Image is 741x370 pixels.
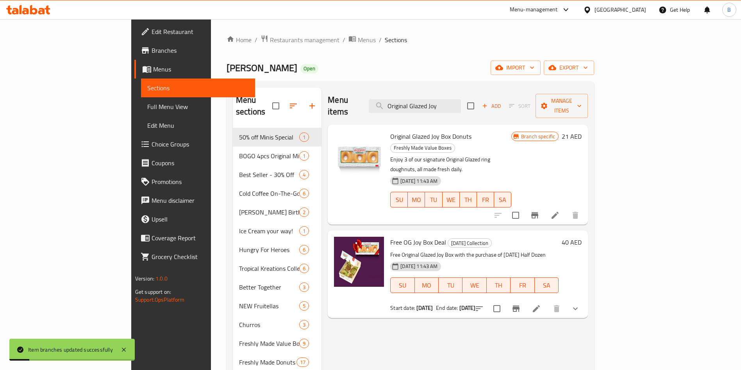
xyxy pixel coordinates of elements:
[547,299,566,318] button: delete
[299,320,309,329] div: items
[299,189,309,198] div: items
[134,247,255,266] a: Grocery Checklist
[489,300,505,317] span: Select to update
[134,210,255,229] a: Upsell
[481,102,502,111] span: Add
[497,63,534,73] span: import
[233,147,321,165] div: BOGO 4pcs Original Minis1
[487,277,511,293] button: TH
[239,301,299,311] div: NEW Fruitellas
[562,131,582,142] h6: 21 AED
[463,194,474,206] span: TH
[239,189,299,198] span: Cold Coffee On-The-Go
[135,295,185,305] a: Support.OpsPlatform
[466,280,483,291] span: WE
[416,303,433,313] b: [DATE]
[480,194,491,206] span: FR
[233,259,321,278] div: Tropical Kreations Collection6
[239,170,299,179] span: Best Seller - 30% Off
[595,5,646,14] div: [GEOGRAPHIC_DATA]
[299,264,309,273] div: items
[239,282,299,292] span: Better Together
[300,190,309,197] span: 6
[28,345,113,354] div: Item branches updated successfully
[299,151,309,161] div: items
[134,229,255,247] a: Coverage Report
[300,321,309,329] span: 3
[227,35,594,45] nav: breadcrumb
[544,61,594,75] button: export
[300,284,309,291] span: 3
[227,59,297,77] span: [PERSON_NAME]
[390,143,455,153] div: Freshly Made Value Boxes
[239,132,299,142] span: 50% off Minis Special
[134,172,255,191] a: Promotions
[525,206,544,225] button: Branch-specific-item
[334,131,384,181] img: Original Glazed Joy Box Donuts
[538,280,555,291] span: SA
[147,83,249,93] span: Sections
[152,233,249,243] span: Coverage Report
[299,132,309,142] div: items
[418,280,436,291] span: MO
[134,60,255,79] a: Menus
[296,357,309,367] div: items
[348,35,376,45] a: Menus
[299,170,309,179] div: items
[479,100,504,112] button: Add
[135,287,171,297] span: Get support on:
[299,245,309,254] div: items
[300,302,309,310] span: 5
[385,35,407,45] span: Sections
[155,273,168,284] span: 1.0.0
[504,100,536,112] span: Select section first
[239,339,299,348] div: Freshly Made Value Boxes
[299,282,309,292] div: items
[134,154,255,172] a: Coupons
[390,192,408,207] button: SU
[299,207,309,217] div: items
[233,128,321,147] div: 50% off Minis Special1
[566,206,585,225] button: delete
[233,203,321,222] div: [PERSON_NAME] Birthday!2
[562,237,582,248] h6: 40 AED
[390,130,471,142] span: Original Glazed Joy Box Donuts
[255,35,257,45] li: /
[239,264,299,273] span: Tropical Kreations Collection
[141,79,255,97] a: Sections
[462,277,486,293] button: WE
[507,299,525,318] button: Branch-specific-item
[233,184,321,203] div: Cold Coffee On-The-Go6
[233,315,321,334] div: Churros3
[300,265,309,272] span: 6
[391,143,455,152] span: Freshly Made Value Boxes
[233,222,321,240] div: Ice Cream your way!1
[141,97,255,116] a: Full Menu View
[448,238,492,248] div: Ramadan Collection
[239,357,296,367] div: Freshly Made Donuts
[443,192,460,207] button: WE
[233,334,321,353] div: Freshly Made Value Boxes9
[239,151,299,161] div: BOGO 4pcs Original Minis
[152,46,249,55] span: Branches
[261,35,339,45] a: Restaurants management
[394,194,405,206] span: SU
[134,41,255,60] a: Branches
[268,98,284,114] span: Select all sections
[390,155,511,174] p: Enjoy 3 of our signature Original Glazed ring doughnuts, all made fresh daily.
[300,209,309,216] span: 2
[152,196,249,205] span: Menu disclaimer
[299,301,309,311] div: items
[147,121,249,130] span: Edit Menu
[147,102,249,111] span: Full Menu View
[491,61,541,75] button: import
[390,250,559,260] p: Free Original Glazed Joy Box with the purchase of [DATE] Half Dozen
[300,134,309,141] span: 1
[518,133,558,140] span: Branch specific
[239,320,299,329] div: Churros
[566,299,585,318] button: show more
